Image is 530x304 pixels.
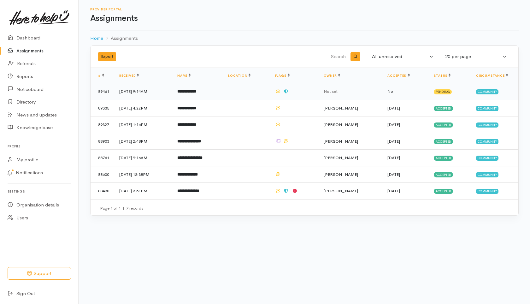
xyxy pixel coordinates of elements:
[445,53,501,60] div: 20 per page
[434,139,453,144] span: Accepted
[228,74,250,78] a: Location
[324,139,358,144] span: [PERSON_NAME]
[476,172,498,177] span: Community
[434,122,453,128] span: Accepted
[177,74,191,78] a: Name
[387,89,393,94] span: No
[91,100,114,116] td: 89335
[387,122,400,127] time: [DATE]
[324,172,358,177] span: [PERSON_NAME]
[434,156,453,161] span: Accepted
[476,189,498,194] span: Community
[324,89,338,94] span: Not set
[434,74,450,78] a: Status
[90,35,103,42] a: Home
[91,133,114,150] td: 88903
[368,51,438,63] button: All unresolved
[387,155,400,160] time: [DATE]
[387,74,409,78] a: Accepted
[8,267,71,280] button: Support
[476,74,508,78] a: Circumstance
[98,74,104,78] a: #
[119,74,139,78] a: Received
[434,89,452,94] span: Pending
[91,150,114,166] td: 88761
[114,83,172,100] td: [DATE] 9:14AM
[387,172,400,177] time: [DATE]
[441,51,511,63] button: 20 per page
[324,155,358,160] span: [PERSON_NAME]
[233,49,347,64] input: Search
[324,105,358,111] span: [PERSON_NAME]
[275,74,290,78] a: Flags
[114,166,172,183] td: [DATE] 12:38PM
[387,139,400,144] time: [DATE]
[114,150,172,166] td: [DATE] 9:16AM
[123,206,124,211] span: |
[91,166,114,183] td: 88600
[103,35,138,42] li: Assignments
[90,14,519,23] h1: Assignments
[434,172,453,177] span: Accepted
[387,188,400,194] time: [DATE]
[8,187,71,196] h6: Settings
[114,116,172,133] td: [DATE] 1:16PM
[91,83,114,100] td: 89461
[476,106,498,111] span: Community
[434,189,453,194] span: Accepted
[114,133,172,150] td: [DATE] 2:48PM
[114,183,172,199] td: [DATE] 3:51PM
[476,89,498,94] span: Community
[324,74,340,78] a: Owner
[434,106,453,111] span: Accepted
[324,188,358,194] span: [PERSON_NAME]
[91,183,114,199] td: 88430
[387,105,400,111] time: [DATE]
[476,139,498,144] span: Community
[324,122,358,127] span: [PERSON_NAME]
[476,156,498,161] span: Community
[8,142,71,151] h6: Profile
[90,8,519,11] h6: Provider Portal
[90,31,519,46] nav: breadcrumb
[372,53,428,60] div: All unresolved
[91,116,114,133] td: 89327
[114,100,172,116] td: [DATE] 4:22PM
[98,52,116,61] button: Export
[476,122,498,128] span: Community
[100,206,143,211] small: Page 1 of 1 7 records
